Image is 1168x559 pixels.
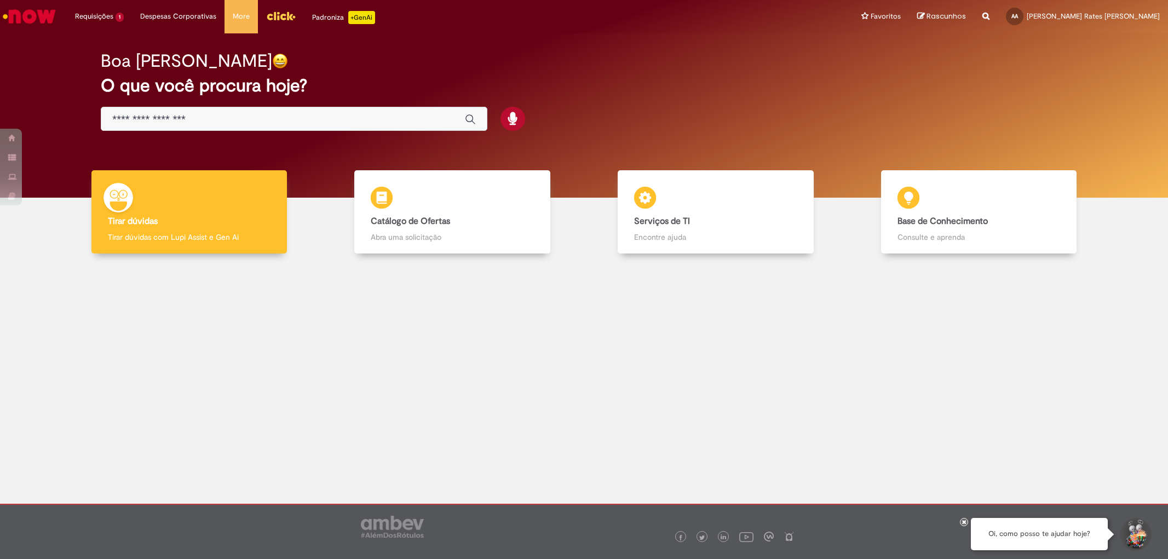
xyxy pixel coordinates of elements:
a: Serviços de TI Encontre ajuda [584,170,848,254]
b: Catálogo de Ofertas [371,216,450,227]
span: Favoritos [871,11,901,22]
img: logo_footer_naosei.png [784,532,794,541]
h2: Boa [PERSON_NAME] [101,51,272,71]
p: Tirar dúvidas com Lupi Assist e Gen Ai [108,232,271,243]
span: Rascunhos [927,11,966,21]
img: ServiceNow [1,5,57,27]
span: [PERSON_NAME] Rates [PERSON_NAME] [1027,11,1160,21]
span: AA [1011,13,1018,20]
button: Iniciar Conversa de Suporte [1119,518,1152,551]
span: Requisições [75,11,113,22]
img: click_logo_yellow_360x200.png [266,8,296,24]
a: Catálogo de Ofertas Abra uma solicitação [321,170,584,254]
div: Oi, como posso te ajudar hoje? [971,518,1108,550]
a: Tirar dúvidas Tirar dúvidas com Lupi Assist e Gen Ai [57,170,321,254]
img: logo_footer_youtube.png [739,529,753,544]
img: logo_footer_twitter.png [699,535,705,540]
a: Rascunhos [917,11,966,22]
span: More [233,11,250,22]
p: Abra uma solicitação [371,232,533,243]
img: logo_footer_ambev_rotulo_gray.png [361,516,424,538]
h2: O que você procura hoje? [101,76,1067,95]
p: Consulte e aprenda [897,232,1060,243]
span: 1 [116,13,124,22]
img: logo_footer_facebook.png [678,535,683,540]
img: logo_footer_linkedin.png [721,534,726,541]
p: +GenAi [348,11,375,24]
span: Despesas Corporativas [140,11,216,22]
img: happy-face.png [272,53,288,69]
b: Tirar dúvidas [108,216,158,227]
div: Padroniza [312,11,375,24]
b: Serviços de TI [634,216,690,227]
p: Encontre ajuda [634,232,797,243]
img: logo_footer_workplace.png [764,532,774,541]
a: Base de Conhecimento Consulte e aprenda [847,170,1111,254]
b: Base de Conhecimento [897,216,988,227]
